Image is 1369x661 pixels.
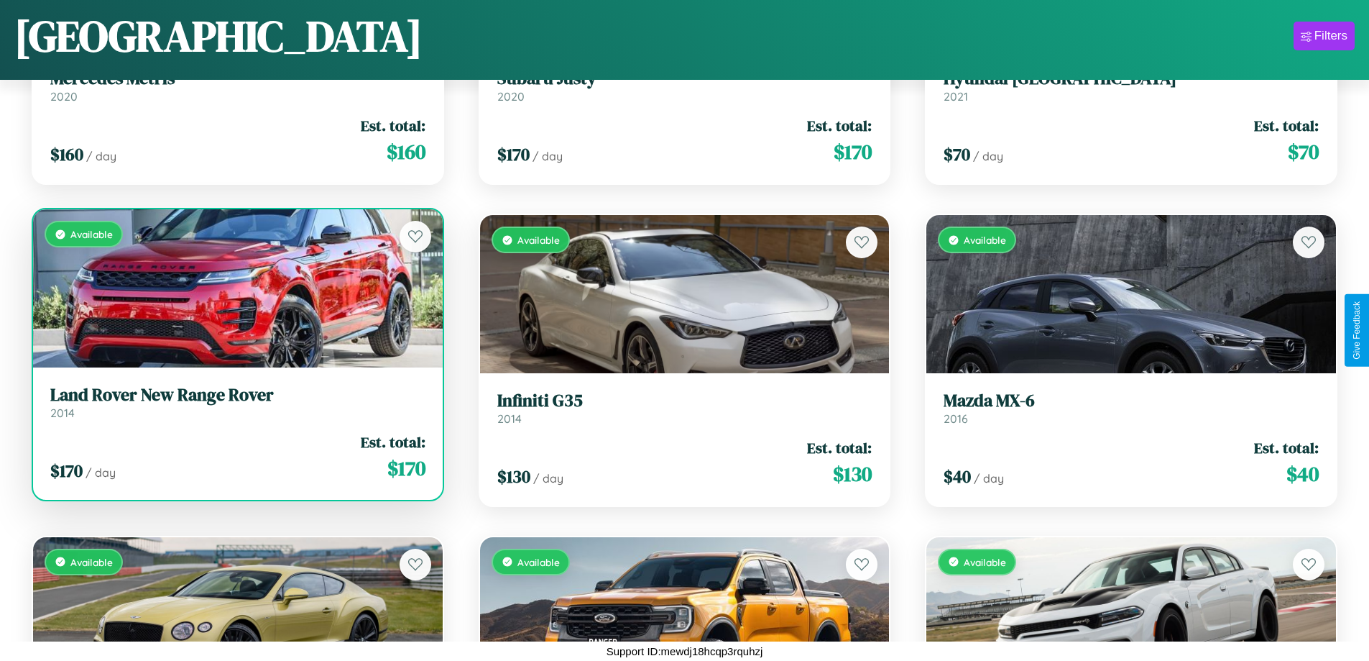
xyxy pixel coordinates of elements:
[50,142,83,166] span: $ 160
[944,391,1319,411] h3: Mazda MX-6
[807,437,872,458] span: Est. total:
[1254,115,1319,136] span: Est. total:
[834,137,872,166] span: $ 170
[973,149,1003,163] span: / day
[70,556,113,568] span: Available
[944,89,968,104] span: 2021
[497,391,872,411] h3: Infiniti G35
[361,432,425,452] span: Est. total:
[517,556,560,568] span: Available
[497,142,530,166] span: $ 170
[497,89,525,104] span: 2020
[964,234,1006,246] span: Available
[50,459,83,483] span: $ 170
[50,385,425,420] a: Land Rover New Range Rover2014
[944,411,968,426] span: 2016
[944,465,971,488] span: $ 40
[833,460,872,488] span: $ 130
[497,391,872,426] a: Infiniti G352014
[50,68,425,104] a: Mercedes Metris2020
[1288,137,1319,166] span: $ 70
[964,556,1006,568] span: Available
[533,471,563,486] span: / day
[944,68,1319,104] a: Hyundai [GEOGRAPHIC_DATA]2021
[1314,29,1347,43] div: Filters
[533,149,563,163] span: / day
[387,454,425,483] span: $ 170
[14,6,423,65] h1: [GEOGRAPHIC_DATA]
[497,465,530,488] span: $ 130
[607,642,763,661] p: Support ID: mewdj18hcqp3rquhzj
[1294,22,1355,50] button: Filters
[944,68,1319,89] h3: Hyundai [GEOGRAPHIC_DATA]
[387,137,425,166] span: $ 160
[807,115,872,136] span: Est. total:
[70,228,113,240] span: Available
[86,149,116,163] span: / day
[1254,437,1319,458] span: Est. total:
[50,406,75,420] span: 2014
[86,465,116,480] span: / day
[50,89,78,104] span: 2020
[944,142,970,166] span: $ 70
[944,391,1319,426] a: Mazda MX-62016
[497,68,872,104] a: Subaru Justy2020
[497,411,522,426] span: 2014
[1352,301,1362,360] div: Give Feedback
[517,234,560,246] span: Available
[361,115,425,136] span: Est. total:
[50,385,425,406] h3: Land Rover New Range Rover
[1286,460,1319,488] span: $ 40
[974,471,1004,486] span: / day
